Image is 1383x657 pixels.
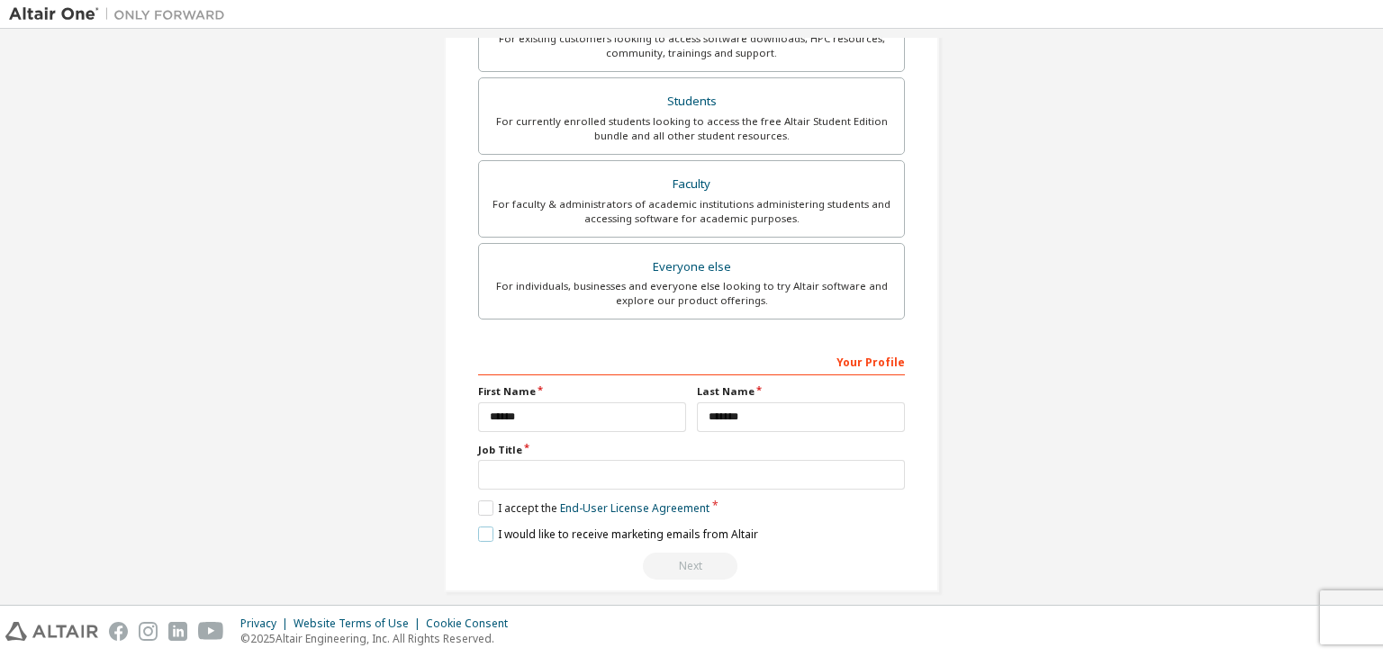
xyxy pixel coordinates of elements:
[560,500,710,516] a: End-User License Agreement
[490,172,893,197] div: Faculty
[5,622,98,641] img: altair_logo.svg
[490,31,893,60] div: For existing customers looking to access software downloads, HPC resources, community, trainings ...
[478,526,758,542] label: I would like to receive marketing emails from Altair
[478,443,905,457] label: Job Title
[490,89,893,114] div: Students
[240,616,294,631] div: Privacy
[198,622,224,641] img: youtube.svg
[490,279,893,308] div: For individuals, businesses and everyone else looking to try Altair software and explore our prod...
[9,5,234,23] img: Altair One
[240,631,519,646] p: © 2025 Altair Engineering, Inc. All Rights Reserved.
[478,346,905,375] div: Your Profile
[168,622,187,641] img: linkedin.svg
[294,616,426,631] div: Website Terms of Use
[697,384,905,399] label: Last Name
[109,622,128,641] img: facebook.svg
[478,553,905,580] div: Fix issues to continue
[490,255,893,280] div: Everyone else
[478,500,710,516] label: I accept the
[490,197,893,226] div: For faculty & administrators of academic institutions administering students and accessing softwa...
[426,616,519,631] div: Cookie Consent
[139,622,158,641] img: instagram.svg
[490,114,893,143] div: For currently enrolled students looking to access the free Altair Student Edition bundle and all ...
[478,384,686,399] label: First Name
